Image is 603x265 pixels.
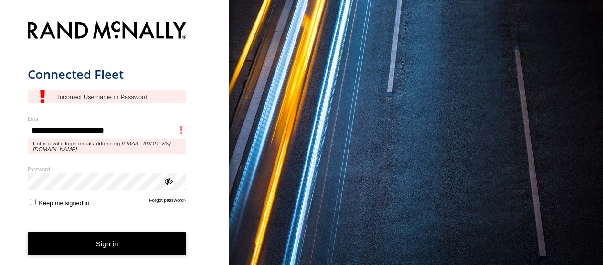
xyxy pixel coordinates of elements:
button: Sign in [28,232,187,256]
img: Rand McNally [28,19,187,44]
a: Forgot password? [149,198,187,207]
span: Keep me signed in [39,199,89,207]
input: Keep me signed in [30,199,36,205]
div: ViewPassword [163,176,173,186]
label: Password [28,166,187,173]
label: Email [28,115,187,122]
em: [EMAIL_ADDRESS][DOMAIN_NAME] [33,141,171,152]
h1: Connected Fleet [28,66,187,82]
span: Enter a valid login email address eg. [28,139,187,154]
